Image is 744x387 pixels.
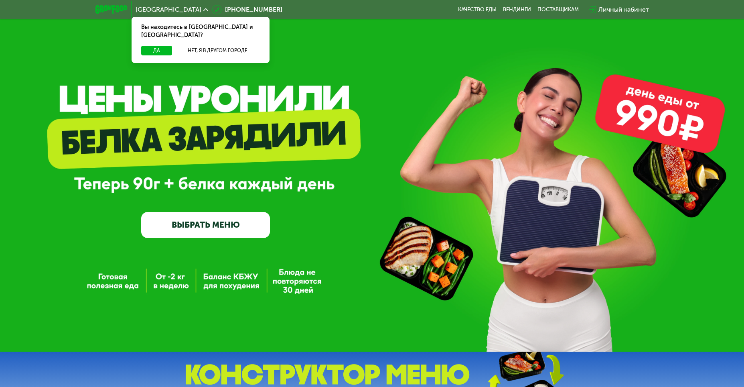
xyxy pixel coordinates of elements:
[141,212,270,238] a: ВЫБРАТЬ МЕНЮ
[136,6,201,13] span: [GEOGRAPHIC_DATA]
[212,5,282,14] a: [PHONE_NUMBER]
[537,6,579,13] div: поставщикам
[132,17,270,46] div: Вы находитесь в [GEOGRAPHIC_DATA] и [GEOGRAPHIC_DATA]?
[175,46,260,55] button: Нет, я в другом городе
[598,5,649,14] div: Личный кабинет
[141,46,172,55] button: Да
[458,6,497,13] a: Качество еды
[503,6,531,13] a: Вендинги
